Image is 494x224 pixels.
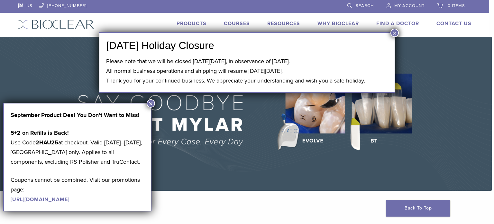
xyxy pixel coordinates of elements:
[317,20,359,27] a: Why Bioclear
[376,20,419,27] a: Find A Doctor
[394,3,425,8] span: My Account
[386,200,450,217] a: Back To Top
[177,20,206,27] a: Products
[448,3,465,8] span: 0 items
[267,20,300,27] a: Resources
[18,20,94,29] img: Bioclear
[356,3,374,8] span: Search
[224,20,250,27] a: Courses
[436,20,471,27] a: Contact Us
